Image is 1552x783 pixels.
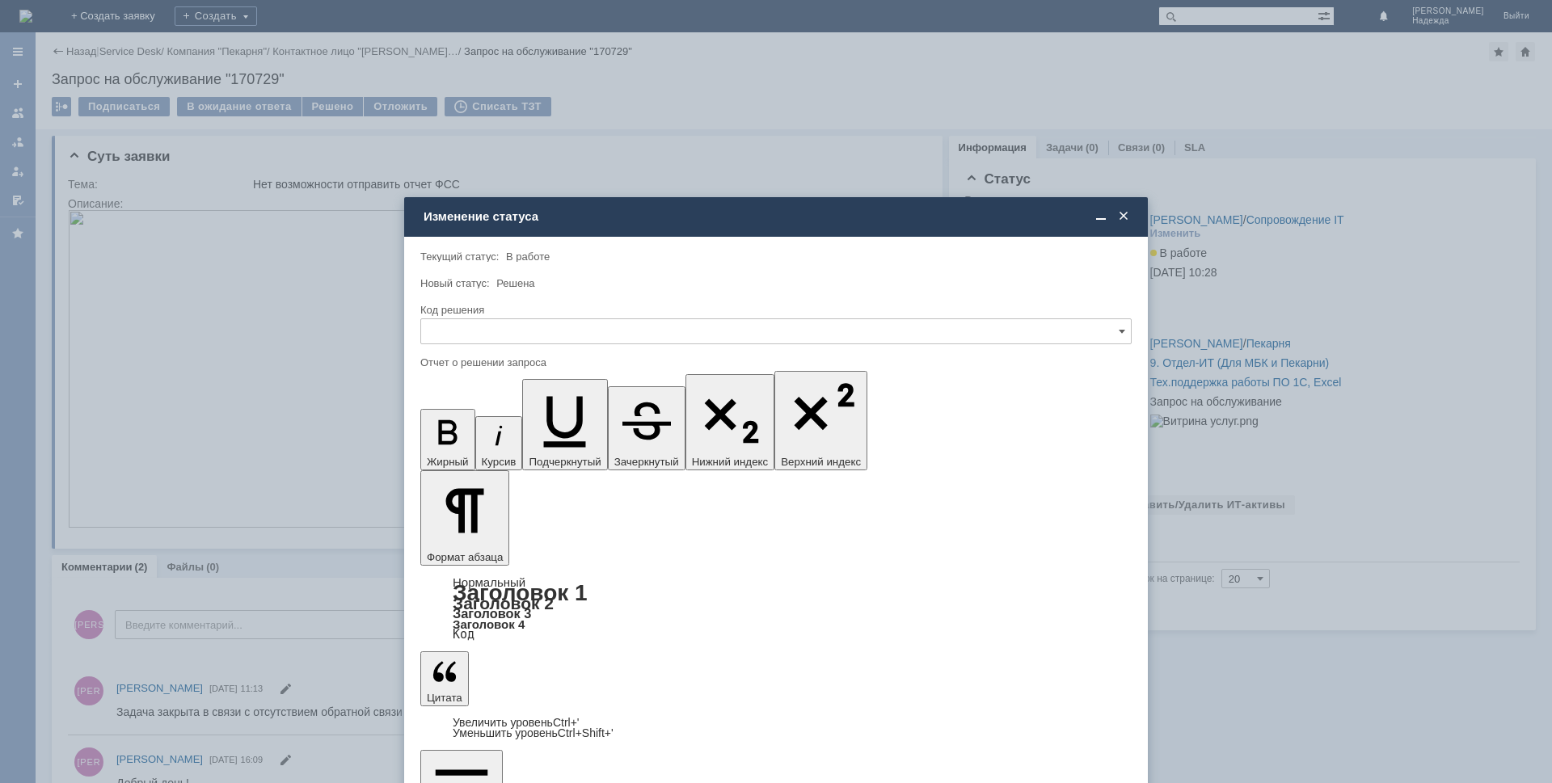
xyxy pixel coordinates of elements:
a: Заголовок 4 [453,617,525,631]
button: Цитата [420,651,469,706]
a: Increase [453,716,580,729]
span: Ctrl+' [553,716,580,729]
span: Решена [496,277,534,289]
div: Формат абзаца [420,577,1132,640]
span: Закрыть [1115,209,1132,224]
a: Заголовок 3 [453,606,531,621]
div: Изменение статуса [424,209,1132,224]
span: Жирный [427,456,469,468]
button: Нижний индекс [685,374,775,470]
span: Ctrl+Shift+' [558,726,614,739]
label: Новый статус: [420,277,490,289]
div: Код решения [420,305,1128,315]
span: В работе [506,250,550,263]
a: Decrease [453,726,614,739]
a: Нормальный [453,575,525,589]
a: Заголовок 1 [453,580,588,605]
span: Подчеркнутый [529,456,601,468]
span: Курсив [482,456,517,468]
div: Цитата [420,718,1132,739]
button: Формат абзаца [420,470,509,566]
button: Жирный [420,409,475,470]
span: Формат абзаца [427,551,503,563]
button: Курсив [475,416,523,470]
span: Свернуть (Ctrl + M) [1093,209,1109,224]
a: Заголовок 2 [453,594,554,613]
div: Отчет о решении запроса [420,357,1128,368]
a: Код [453,627,474,642]
span: Нижний индекс [692,456,769,468]
span: Зачеркнутый [614,456,679,468]
button: Верхний индекс [774,371,867,470]
button: Подчеркнутый [522,379,607,470]
button: Зачеркнутый [608,386,685,470]
span: Цитата [427,692,462,704]
span: Верхний индекс [781,456,861,468]
label: Текущий статус: [420,250,499,263]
